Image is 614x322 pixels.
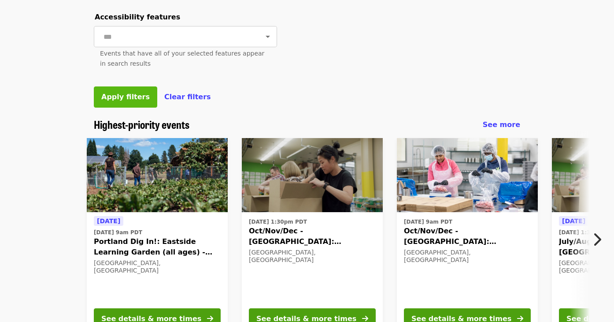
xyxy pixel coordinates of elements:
[404,218,452,226] time: [DATE] 9am PDT
[562,217,585,225] span: [DATE]
[249,218,307,226] time: [DATE] 1:30pm PDT
[249,249,376,264] div: [GEOGRAPHIC_DATA], [GEOGRAPHIC_DATA]
[94,228,142,236] time: [DATE] 9am PDT
[101,93,150,101] span: Apply filters
[94,116,189,132] span: Highest-priority events
[483,120,520,130] a: See more
[592,231,601,248] i: chevron-right icon
[100,50,264,67] span: Events that have all of your selected features appear in search results
[94,86,157,108] button: Apply filters
[249,226,376,247] span: Oct/Nov/Dec - [GEOGRAPHIC_DATA]: Repack/Sort (age [DEMOGRAPHIC_DATA]+)
[95,13,180,21] span: Accessibility features
[164,93,211,101] span: Clear filters
[97,217,120,225] span: [DATE]
[94,236,221,258] span: Portland Dig In!: Eastside Learning Garden (all ages) - Aug/Sept/Oct
[87,138,228,212] img: Portland Dig In!: Eastside Learning Garden (all ages) - Aug/Sept/Oct organized by Oregon Food Bank
[94,259,221,274] div: [GEOGRAPHIC_DATA], [GEOGRAPHIC_DATA]
[262,30,274,43] button: Open
[483,120,520,129] span: See more
[94,118,189,131] a: Highest-priority events
[164,92,211,102] button: Clear filters
[585,227,614,252] button: Next item
[404,226,531,247] span: Oct/Nov/Dec - [GEOGRAPHIC_DATA]: Repack/Sort (age [DEMOGRAPHIC_DATA]+)
[242,138,383,212] img: Oct/Nov/Dec - Portland: Repack/Sort (age 8+) organized by Oregon Food Bank
[87,118,527,131] div: Highest-priority events
[404,249,531,264] div: [GEOGRAPHIC_DATA], [GEOGRAPHIC_DATA]
[397,138,538,212] img: Oct/Nov/Dec - Beaverton: Repack/Sort (age 10+) organized by Oregon Food Bank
